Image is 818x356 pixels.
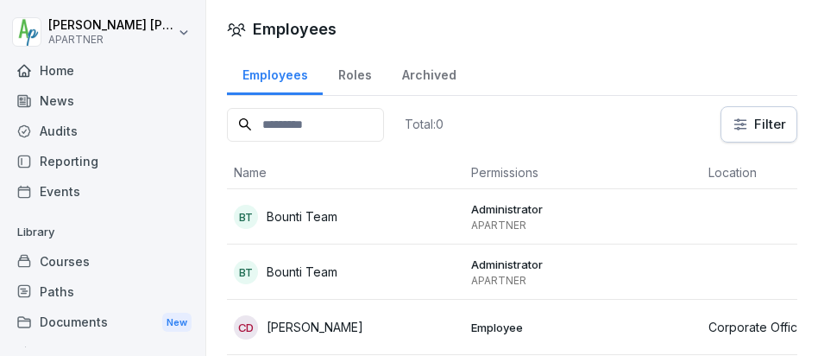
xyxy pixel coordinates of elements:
[253,17,337,41] h1: Employees
[9,116,197,146] a: Audits
[9,86,197,116] a: News
[471,219,695,232] p: APARTNER
[471,201,695,217] p: Administrator
[405,116,444,132] p: Total: 0
[234,260,258,284] div: BT
[471,274,695,288] p: APARTNER
[464,156,702,189] th: Permissions
[9,307,197,339] div: Documents
[234,205,258,229] div: BT
[471,257,695,272] p: Administrator
[9,277,197,307] a: Paths
[732,116,786,133] div: Filter
[162,313,192,333] div: New
[9,176,197,207] a: Events
[721,107,796,142] button: Filter
[267,263,337,281] p: Bounti Team
[9,146,197,176] a: Reporting
[48,18,174,33] p: [PERSON_NAME] [PERSON_NAME]
[9,55,197,86] a: Home
[227,51,323,95] a: Employees
[471,320,695,335] p: Employee
[227,156,464,189] th: Name
[387,51,471,95] a: Archived
[9,246,197,277] a: Courses
[323,51,387,95] a: Roles
[267,207,337,226] p: Bounti Team
[48,34,174,46] p: APARTNER
[9,219,197,246] p: Library
[234,315,258,340] div: CD
[9,307,197,339] a: DocumentsNew
[267,318,363,336] p: [PERSON_NAME]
